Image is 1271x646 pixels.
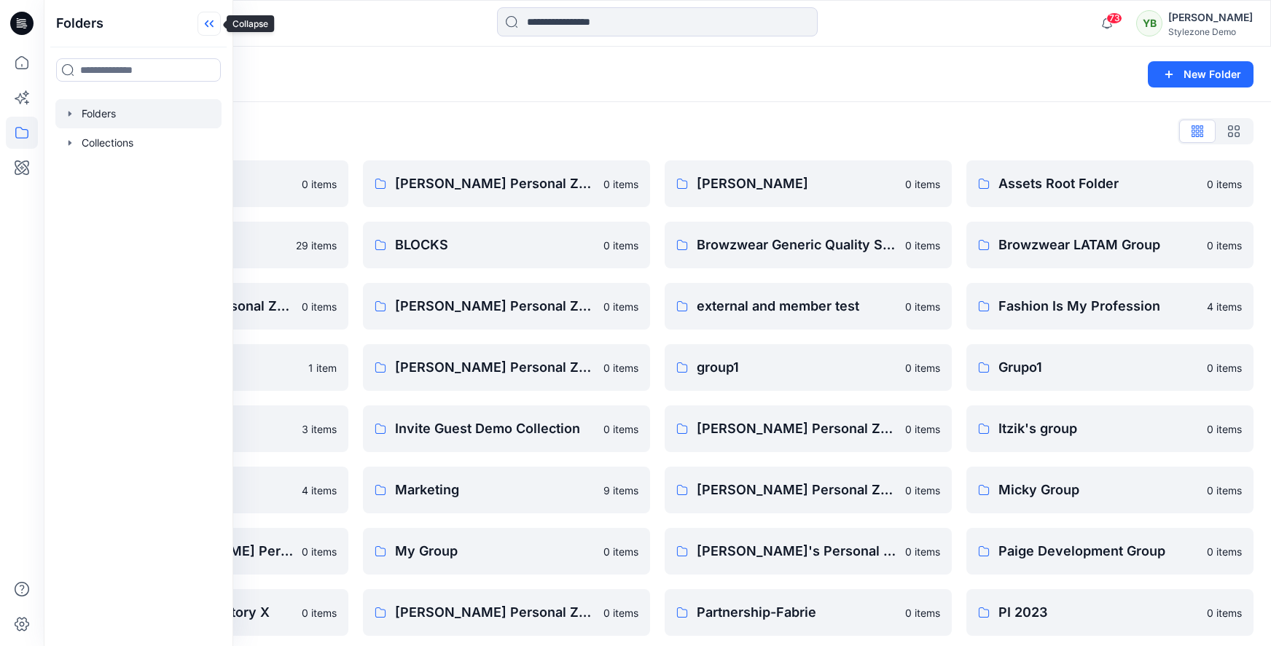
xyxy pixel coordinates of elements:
[308,360,337,375] p: 1 item
[603,544,638,559] p: 0 items
[1207,483,1242,498] p: 0 items
[302,605,337,620] p: 0 items
[665,528,952,575] a: [PERSON_NAME]'s Personal Zone0 items
[395,480,595,500] p: Marketing
[1106,12,1122,24] span: 73
[697,480,896,500] p: [PERSON_NAME] Personal Zone
[966,222,1254,268] a: Browzwear LATAM Group0 items
[1207,544,1242,559] p: 0 items
[603,483,638,498] p: 9 items
[998,602,1198,623] p: PI 2023
[905,360,940,375] p: 0 items
[697,541,896,561] p: [PERSON_NAME]'s Personal Zone
[905,176,940,192] p: 0 items
[1207,238,1242,253] p: 0 items
[603,299,638,314] p: 0 items
[998,357,1198,378] p: Grupo1
[363,283,650,330] a: [PERSON_NAME] Personal Zone0 items
[998,235,1198,255] p: Browzwear LATAM Group
[363,528,650,575] a: My Group0 items
[697,357,896,378] p: group1
[1207,421,1242,437] p: 0 items
[1168,26,1253,37] div: Stylezone Demo
[966,283,1254,330] a: Fashion Is My Profession4 items
[665,222,952,268] a: Browzwear Generic Quality Standards0 items
[363,405,650,452] a: Invite Guest Demo Collection0 items
[296,238,337,253] p: 29 items
[395,541,595,561] p: My Group
[363,222,650,268] a: BLOCKS0 items
[905,605,940,620] p: 0 items
[302,421,337,437] p: 3 items
[665,467,952,513] a: [PERSON_NAME] Personal Zone0 items
[697,419,896,439] p: [PERSON_NAME] Personal Zone
[966,405,1254,452] a: Itzik's group0 items
[966,467,1254,513] a: Micky Group0 items
[966,160,1254,207] a: Assets Root Folder0 items
[905,421,940,437] p: 0 items
[603,238,638,253] p: 0 items
[697,235,896,255] p: Browzwear Generic Quality Standards
[1207,176,1242,192] p: 0 items
[697,174,896,194] p: [PERSON_NAME]
[363,344,650,391] a: [PERSON_NAME] Personal Zone0 items
[998,174,1198,194] p: Assets Root Folder
[363,589,650,636] a: [PERSON_NAME] Personal Zone0 items
[966,344,1254,391] a: Grupo10 items
[302,299,337,314] p: 0 items
[966,589,1254,636] a: PI 20230 items
[665,589,952,636] a: Partnership-Fabrie0 items
[1207,605,1242,620] p: 0 items
[998,296,1198,316] p: Fashion Is My Profession
[665,160,952,207] a: [PERSON_NAME]0 items
[603,176,638,192] p: 0 items
[363,160,650,207] a: [PERSON_NAME] Personal Zone0 items
[603,360,638,375] p: 0 items
[302,176,337,192] p: 0 items
[905,483,940,498] p: 0 items
[302,544,337,559] p: 0 items
[395,602,595,623] p: [PERSON_NAME] Personal Zone
[966,528,1254,575] a: Paige Development Group0 items
[603,605,638,620] p: 0 items
[1207,299,1242,314] p: 4 items
[363,467,650,513] a: Marketing9 items
[697,602,896,623] p: Partnership-Fabrie
[395,174,595,194] p: [PERSON_NAME] Personal Zone
[998,541,1198,561] p: Paige Development Group
[302,483,337,498] p: 4 items
[603,421,638,437] p: 0 items
[665,344,952,391] a: group10 items
[998,480,1198,500] p: Micky Group
[905,238,940,253] p: 0 items
[665,405,952,452] a: [PERSON_NAME] Personal Zone0 items
[665,283,952,330] a: external and member test0 items
[905,299,940,314] p: 0 items
[697,296,896,316] p: external and member test
[395,235,595,255] p: BLOCKS
[1207,360,1242,375] p: 0 items
[395,357,595,378] p: [PERSON_NAME] Personal Zone
[905,544,940,559] p: 0 items
[1148,61,1254,87] button: New Folder
[395,419,595,439] p: Invite Guest Demo Collection
[1168,9,1253,26] div: [PERSON_NAME]
[395,296,595,316] p: [PERSON_NAME] Personal Zone
[998,419,1198,439] p: Itzik's group
[1136,10,1162,36] div: YB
